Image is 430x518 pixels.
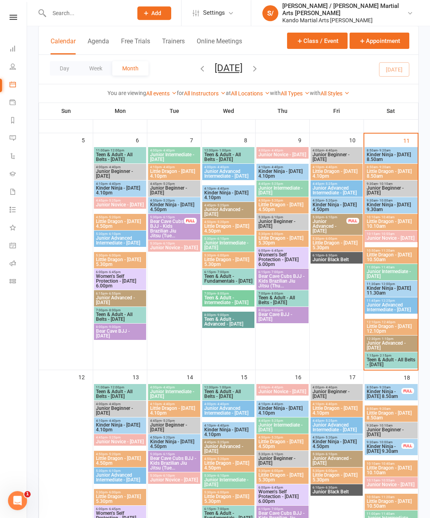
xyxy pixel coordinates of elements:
[270,402,283,406] span: - 4:40pm
[258,165,307,169] span: 4:10pm
[324,254,337,257] span: - 6:30pm
[93,103,147,119] th: Mon
[187,370,201,383] div: 14
[404,371,418,384] div: 18
[281,90,310,97] a: All Types
[366,186,416,195] span: Junior Beginner - [DATE]
[107,199,121,202] span: - 5:25pm
[96,325,145,329] span: 8:00pm
[96,292,145,295] span: 6:15pm
[204,187,253,190] span: 4:10pm
[258,249,307,252] span: 6:00pm
[258,295,307,305] span: Teen & Adult - All Belts - [DATE]
[258,215,307,219] span: 5:30pm
[121,37,150,54] button: Free Trials
[204,292,253,295] span: 7:00pm
[107,270,121,274] span: - 6:45pm
[150,406,199,415] span: Little Dragon - [DATE] 4.10pm
[366,299,416,303] span: 11:45am
[79,61,112,76] button: Week
[378,386,391,389] span: - 9:20am
[96,329,145,338] span: Bear Cave BJJ - [DATE]
[204,389,253,399] span: Teen & Adult - All Belts - [DATE]
[258,389,307,394] span: Junior Novice - [DATE]
[204,207,253,217] span: Junior Advanced - [DATE]
[366,320,416,324] span: 12:10pm
[150,169,199,178] span: Little Dragon - [DATE] 4.10pm
[312,439,361,449] span: Kinder Ninja - [DATE] 4.50pm
[107,402,121,406] span: - 4:40pm
[96,295,145,305] span: Junior Advanced - [DATE]
[258,182,307,186] span: 4:45pm
[258,236,307,245] span: Little Dragon - [DATE] 5.30pm
[216,254,229,257] span: - 6:00pm
[162,199,175,202] span: - 5:20pm
[324,402,337,406] span: - 4:40pm
[204,257,253,267] span: Little Dragon - [DATE] 5.30pm
[78,370,93,383] div: 12
[270,292,283,295] span: - 8:00pm
[204,241,253,250] span: Junior Intermediate - [DATE]
[282,17,407,24] div: Kando Martial Arts [PERSON_NAME]
[162,386,175,389] span: - 4:40pm
[96,439,145,444] span: Junior Novice - [DATE]
[366,341,416,350] span: Junior Advanced - [DATE]
[258,152,307,157] span: Junior Novice - [DATE]
[109,149,124,152] span: - 12:00pm
[10,237,27,255] a: General attendance kiosk mode
[282,2,407,17] div: [PERSON_NAME] / [PERSON_NAME] Martial Arts [PERSON_NAME]
[147,103,201,119] th: Tue
[378,354,391,357] span: - 2:15pm
[366,286,416,295] span: Kinder Ninja - [DATE] 11.30am
[324,436,337,439] span: - 5:20pm
[287,33,348,49] button: Class / Event
[312,149,361,152] span: 4:00pm
[150,436,199,439] span: 4:50pm
[107,232,121,236] span: - 6:10pm
[150,199,199,202] span: 4:50pm
[312,215,347,219] span: 5:30pm
[204,406,253,415] span: Junior Advanced Intermediate - [DATE]
[298,133,309,146] div: 9
[312,257,361,262] span: Junior Black Belt
[39,103,93,119] th: Sun
[204,295,253,305] span: Teen & Adult - Intermediate - [DATE]
[50,61,79,76] button: Day
[216,313,229,317] span: - 9:00pm
[258,308,307,312] span: 8:00pm
[218,149,231,152] span: - 1:00pm
[204,152,253,162] span: Teen & Adult - All Belts - [DATE]
[96,165,145,169] span: 4:00pm
[204,149,253,152] span: 12:00pm
[96,236,145,245] span: Junior Advanced Intermediate - [DATE]
[190,133,201,146] div: 7
[258,406,307,415] span: Kinder Ninja - [DATE] 4.10pm
[378,165,391,169] span: - 9:20am
[366,165,416,169] span: 8:50am
[150,182,199,186] span: 4:45pm
[258,219,307,229] span: Junior Beginner - [DATE]
[366,199,416,202] span: 9:30am
[10,58,27,76] a: People
[107,254,121,257] span: - 6:00pm
[216,187,229,190] span: - 4:40pm
[324,182,337,186] span: - 5:25pm
[262,5,278,21] div: S/
[270,232,283,236] span: - 6:00pm
[204,254,253,257] span: 5:30pm
[366,357,416,367] span: Teen & Adult - All Belts - [DATE]
[137,6,171,20] button: Add
[258,419,307,423] span: 4:45pm
[96,232,145,236] span: 5:30pm
[162,37,185,54] button: Trainers
[96,257,145,267] span: Little Dragon - [DATE] 5.30pm
[162,215,175,219] span: - 6:15pm
[96,219,145,229] span: Little Dragon - [DATE] 4.50pm
[378,182,393,186] span: - 10:10am
[366,149,416,152] span: 8:50am
[47,8,127,19] input: Search...
[88,37,109,54] button: Agenda
[107,436,121,439] span: - 5:25pm
[204,424,253,427] span: 4:10pm
[10,112,27,130] a: Reports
